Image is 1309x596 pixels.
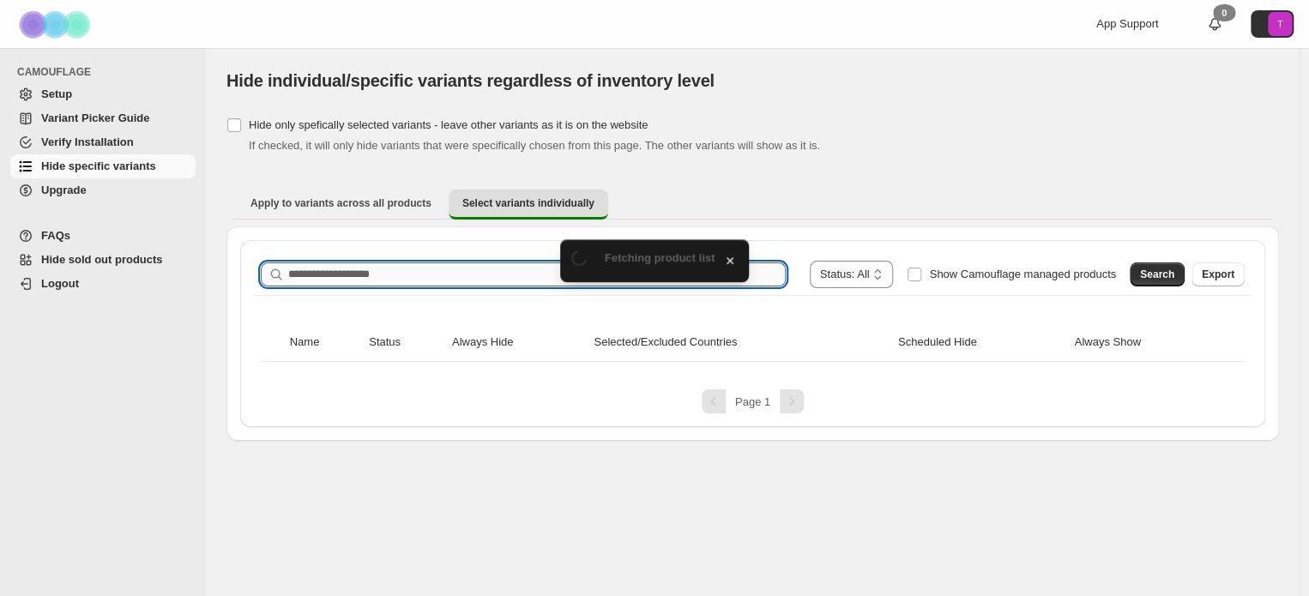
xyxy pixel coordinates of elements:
[41,160,156,172] span: Hide specific variants
[588,323,892,362] th: Selected/Excluded Countries
[735,395,770,408] span: Page 1
[447,323,588,362] th: Always Hide
[10,82,196,106] a: Setup
[10,106,196,130] a: Variant Picker Guide
[41,184,87,196] span: Upgrade
[1130,262,1185,286] button: Search
[10,178,196,202] a: Upgrade
[929,268,1116,280] span: Show Camouflage managed products
[1206,15,1223,33] a: 0
[41,135,134,148] span: Verify Installation
[1202,268,1234,281] span: Export
[1213,4,1235,21] div: 0
[1251,10,1294,38] button: Avatar with initials T
[226,71,715,90] span: Hide individual/specific variants regardless of inventory level
[285,323,364,362] th: Name
[250,196,431,210] span: Apply to variants across all products
[41,87,72,100] span: Setup
[41,253,163,266] span: Hide sold out products
[14,1,100,48] img: Camouflage
[10,130,196,154] a: Verify Installation
[605,251,715,264] span: Fetching product list
[237,190,445,217] button: Apply to variants across all products
[1069,323,1221,362] th: Always Show
[17,65,197,79] span: CAMOUFLAGE
[1191,262,1245,286] button: Export
[41,229,70,242] span: FAQs
[364,323,447,362] th: Status
[1096,17,1158,30] span: App Support
[462,196,594,210] span: Select variants individually
[41,277,79,290] span: Logout
[10,248,196,272] a: Hide sold out products
[41,111,149,124] span: Variant Picker Guide
[10,154,196,178] a: Hide specific variants
[1268,12,1292,36] span: Avatar with initials T
[893,323,1070,362] th: Scheduled Hide
[249,139,820,152] span: If checked, it will only hide variants that were specifically chosen from this page. The other va...
[254,389,1252,413] nav: Pagination
[1277,19,1283,29] text: T
[449,190,608,220] button: Select variants individually
[1140,268,1174,281] span: Search
[10,224,196,248] a: FAQs
[249,118,648,131] span: Hide only spefically selected variants - leave other variants as it is on the website
[226,226,1279,441] div: Select variants individually
[10,272,196,296] a: Logout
